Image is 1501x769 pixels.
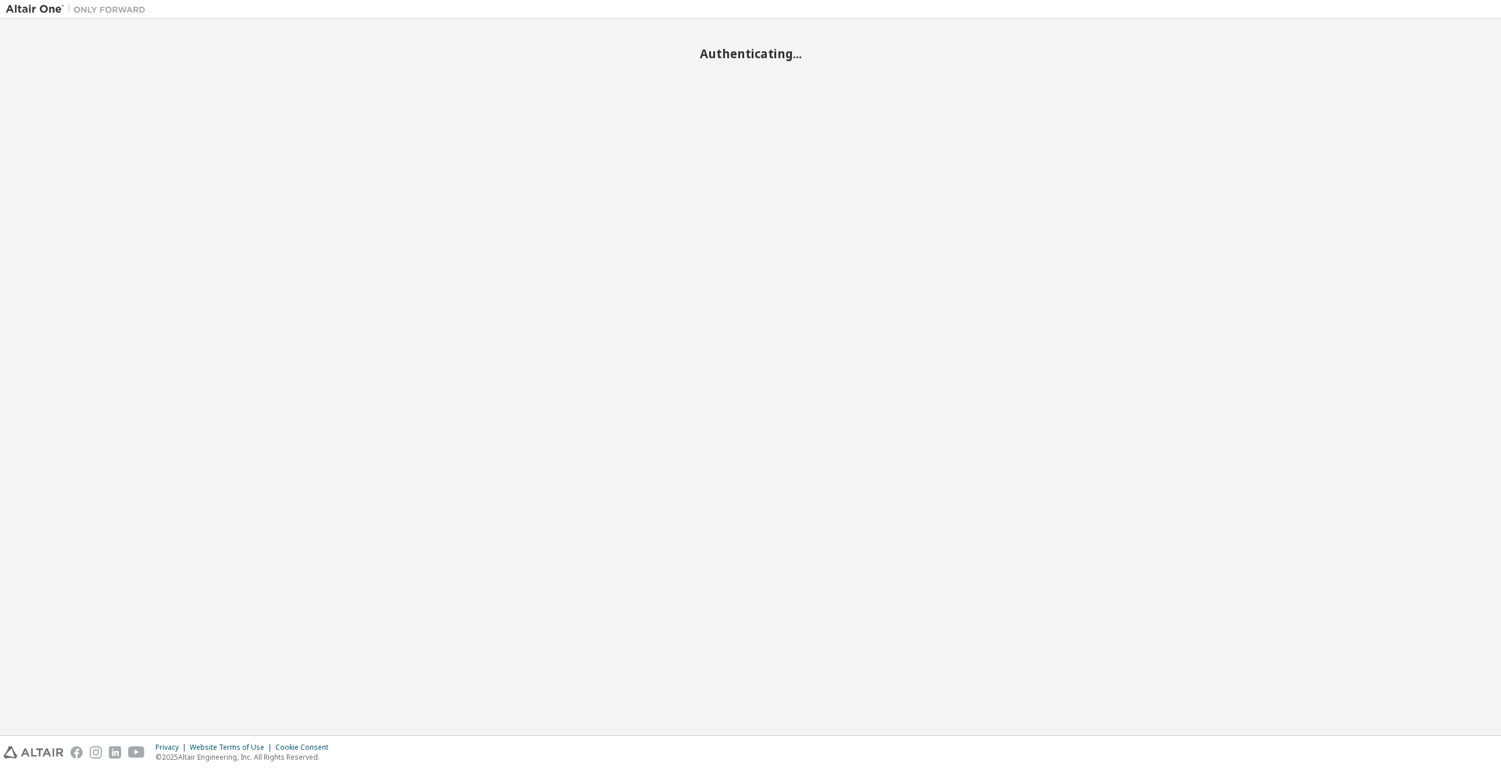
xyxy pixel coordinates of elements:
div: Privacy [155,743,190,752]
img: altair_logo.svg [3,746,63,759]
div: Cookie Consent [275,743,335,752]
img: instagram.svg [90,746,102,759]
img: facebook.svg [70,746,83,759]
img: youtube.svg [128,746,145,759]
div: Website Terms of Use [190,743,275,752]
h2: Authenticating... [6,46,1495,61]
img: linkedin.svg [109,746,121,759]
p: © 2025 Altair Engineering, Inc. All Rights Reserved. [155,752,335,762]
img: Altair One [6,3,151,15]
